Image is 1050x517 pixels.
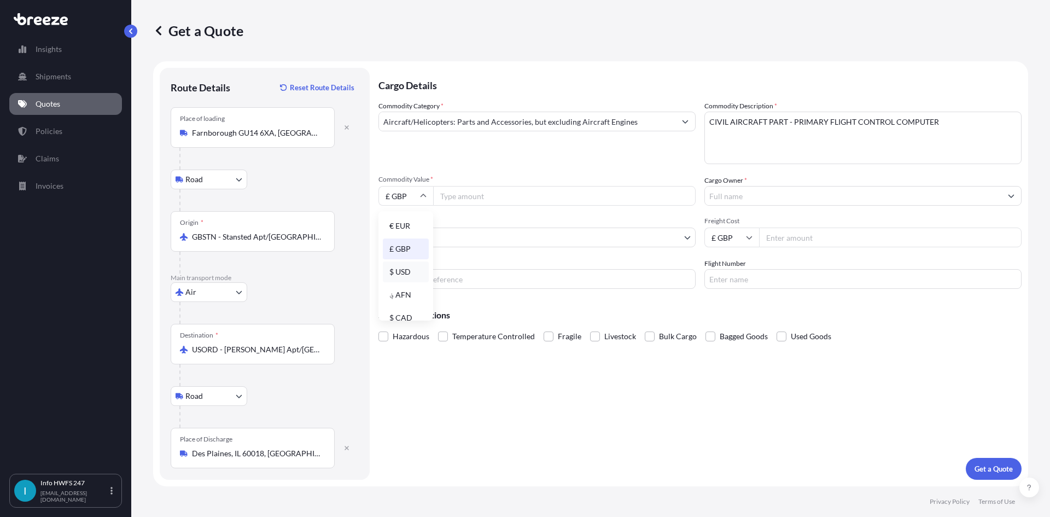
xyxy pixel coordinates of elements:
div: Destination [180,331,218,340]
p: Get a Quote [153,22,243,39]
div: £ GBP [383,239,429,259]
div: Origin [180,218,203,227]
button: Show suggestions [675,112,695,131]
input: Type amount [433,186,696,206]
button: Select transport [171,386,247,406]
div: Place of Discharge [180,435,232,444]
div: ؋ AFN [383,284,429,305]
label: Commodity Description [704,101,777,112]
div: $ CAD [383,307,429,328]
button: Show suggestions [1001,186,1021,206]
input: Full name [705,186,1001,206]
p: Reset Route Details [290,82,354,93]
label: Flight Number [704,258,746,269]
input: Destination [192,344,321,355]
p: Insights [36,44,62,55]
div: Place of loading [180,114,225,123]
p: Cargo Details [378,68,1022,101]
input: Select a commodity type [379,112,675,131]
span: Temperature Controlled [452,328,535,345]
div: € EUR [383,216,429,236]
a: Invoices [9,175,122,197]
p: Main transport mode [171,274,359,282]
input: Place of loading [192,127,321,138]
a: Terms of Use [978,497,1015,506]
span: Freight Cost [704,217,1022,225]
a: Quotes [9,93,122,115]
input: Enter amount [759,228,1022,247]
span: Livestock [604,328,636,345]
p: Info HWFS 247 [40,479,108,487]
button: Pallet [378,228,696,247]
input: Place of Discharge [192,448,321,459]
span: Road [185,174,203,185]
button: Select transport [171,170,247,189]
span: I [24,485,27,496]
div: $ USD [383,262,429,282]
p: Route Details [171,81,230,94]
button: Reset Route Details [275,79,359,96]
p: Special Conditions [378,311,1022,320]
a: Claims [9,148,122,170]
span: Commodity Value [378,175,696,184]
p: Quotes [36,98,60,109]
span: Bulk Cargo [659,328,697,345]
a: Shipments [9,66,122,88]
p: Invoices [36,181,63,191]
input: Your internal reference [378,269,696,289]
span: Hazardous [393,328,429,345]
span: Bagged Goods [720,328,768,345]
a: Privacy Policy [930,497,970,506]
label: Cargo Owner [704,175,747,186]
p: Policies [36,126,62,137]
p: [EMAIL_ADDRESS][DOMAIN_NAME] [40,490,108,503]
p: Shipments [36,71,71,82]
button: Select transport [171,282,247,302]
p: Get a Quote [975,463,1013,474]
a: Insights [9,38,122,60]
button: Get a Quote [966,458,1022,480]
span: Used Goods [791,328,831,345]
label: Commodity Category [378,101,444,112]
span: Road [185,391,203,402]
a: Policies [9,120,122,142]
input: Origin [192,231,321,242]
span: Fragile [558,328,581,345]
input: Enter name [704,269,1022,289]
span: Air [185,287,196,298]
p: Claims [36,153,59,164]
